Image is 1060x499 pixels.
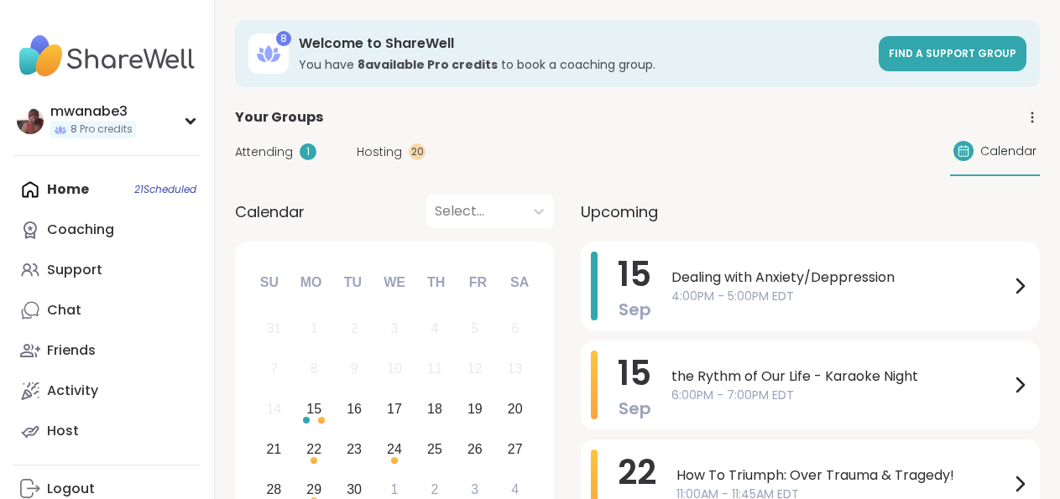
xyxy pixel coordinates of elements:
span: 22 [618,449,656,496]
div: Not available Monday, September 1st, 2025 [296,311,332,347]
span: 15 [618,251,651,298]
div: Sa [501,264,538,301]
div: 12 [467,357,483,380]
div: Not available Wednesday, September 10th, 2025 [377,351,413,387]
div: Th [418,264,455,301]
div: Coaching [47,221,114,239]
a: Chat [13,290,201,330]
div: Not available Saturday, September 6th, 2025 [497,311,533,347]
div: 3 [391,317,399,340]
div: We [376,264,413,301]
div: 11 [427,357,442,380]
div: 1 [311,317,318,340]
div: 8 [276,31,291,46]
div: Support [47,261,102,279]
span: Calendar [980,143,1037,160]
span: Your Groups [235,107,323,127]
div: 20 [409,143,426,160]
h3: You have to book a coaching group. [299,56,869,73]
div: Choose Saturday, September 27th, 2025 [497,431,533,467]
div: 15 [306,398,321,420]
div: Chat [47,301,81,320]
div: Not available Sunday, September 7th, 2025 [256,351,292,387]
div: Choose Tuesday, September 23rd, 2025 [337,431,373,467]
div: Not available Thursday, September 11th, 2025 [417,351,453,387]
div: 23 [347,438,362,460]
div: Activity [47,382,98,400]
span: Calendar [235,200,305,223]
span: How To Triumph: Over Trauma & Tragedy! [676,465,1010,486]
span: 4:00PM - 5:00PM EDT [671,288,1010,305]
div: 27 [508,438,523,460]
div: Choose Saturday, September 20th, 2025 [497,392,533,428]
div: Host [47,422,79,440]
div: Friends [47,341,96,360]
div: 10 [387,357,402,380]
div: Not available Thursday, September 4th, 2025 [417,311,453,347]
div: Fr [459,264,496,301]
div: Not available Wednesday, September 3rd, 2025 [377,311,413,347]
div: Choose Sunday, September 21st, 2025 [256,431,292,467]
div: Not available Sunday, August 31st, 2025 [256,311,292,347]
div: Su [251,264,288,301]
div: Choose Wednesday, September 17th, 2025 [377,392,413,428]
a: Host [13,411,201,451]
div: Choose Friday, September 19th, 2025 [457,392,493,428]
div: 18 [427,398,442,420]
div: 6 [511,317,519,340]
iframe: Spotlight [184,222,197,236]
div: 16 [347,398,362,420]
div: Choose Monday, September 15th, 2025 [296,392,332,428]
div: Not available Tuesday, September 9th, 2025 [337,351,373,387]
div: Not available Tuesday, September 2nd, 2025 [337,311,373,347]
span: the Rythm of Our Life - Karaoke Night [671,366,1010,387]
div: 19 [467,398,483,420]
div: Choose Monday, September 22nd, 2025 [296,431,332,467]
a: Coaching [13,210,201,250]
div: 25 [427,438,442,460]
span: 15 [618,350,651,397]
div: 21 [266,438,281,460]
div: 7 [270,357,278,380]
a: Support [13,250,201,290]
div: 26 [467,438,483,460]
div: mwanabe3 [50,102,136,121]
h3: Welcome to ShareWell [299,34,869,53]
a: Activity [13,371,201,411]
div: Logout [47,480,95,498]
span: 6:00PM - 7:00PM EDT [671,387,1010,404]
div: Choose Thursday, September 18th, 2025 [417,392,453,428]
div: 8 [311,357,318,380]
div: 24 [387,438,402,460]
div: 4 [431,317,438,340]
span: Find a support group [889,46,1016,60]
div: 31 [266,317,281,340]
span: Dealing with Anxiety/Deppression [671,268,1010,288]
a: Find a support group [879,36,1026,71]
div: Choose Tuesday, September 16th, 2025 [337,392,373,428]
div: 22 [306,438,321,460]
div: 20 [508,398,523,420]
div: 2 [351,317,358,340]
div: Choose Thursday, September 25th, 2025 [417,431,453,467]
span: Hosting [357,143,402,161]
span: Sep [619,298,651,321]
div: Not available Friday, September 12th, 2025 [457,351,493,387]
div: Choose Wednesday, September 24th, 2025 [377,431,413,467]
span: Sep [619,397,651,420]
div: Tu [334,264,371,301]
div: Not available Monday, September 8th, 2025 [296,351,332,387]
span: 8 Pro credits [70,122,133,137]
div: 13 [508,357,523,380]
span: Upcoming [581,200,658,223]
div: Mo [292,264,329,301]
div: 14 [266,398,281,420]
div: 5 [471,317,478,340]
img: ShareWell Nav Logo [13,27,201,86]
div: 9 [351,357,358,380]
div: 17 [387,398,402,420]
img: mwanabe3 [17,107,44,134]
div: Not available Friday, September 5th, 2025 [457,311,493,347]
span: Attending [235,143,293,161]
div: 1 [300,143,316,160]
